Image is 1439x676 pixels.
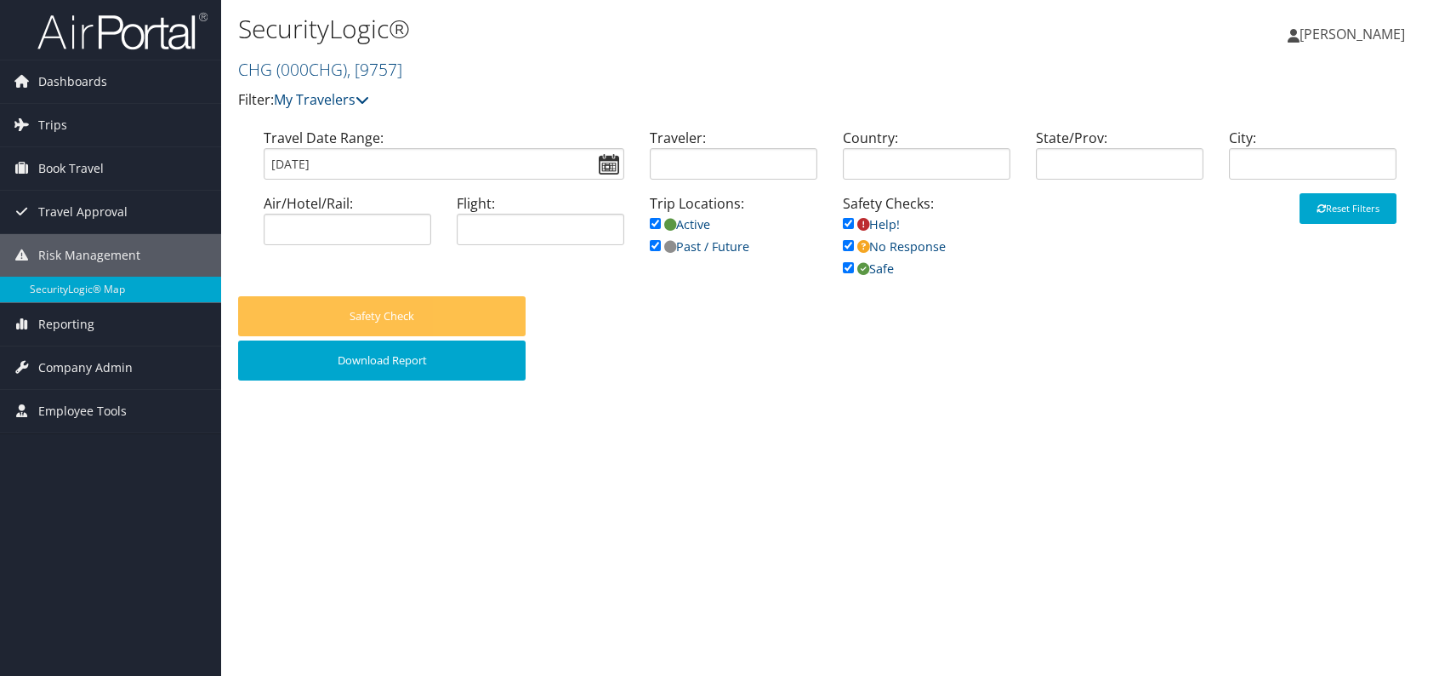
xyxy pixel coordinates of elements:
span: Trips [38,104,67,146]
h1: SecurityLogic® [238,11,1027,47]
span: [PERSON_NAME] [1300,25,1405,43]
span: Travel Approval [38,191,128,233]
div: Flight: [444,193,637,259]
span: Employee Tools [38,390,127,433]
div: State/Prov: [1023,128,1216,193]
a: Help! [843,216,900,232]
button: Reset Filters [1300,193,1396,224]
div: Trip Locations: [637,193,830,274]
span: Dashboards [38,60,107,103]
a: My Travelers [274,90,369,109]
img: airportal-logo.png [37,11,208,51]
span: Reporting [38,303,94,346]
div: Safety Checks: [830,193,1023,296]
a: Active [650,216,710,232]
span: Company Admin [38,347,133,389]
a: [PERSON_NAME] [1288,9,1422,60]
div: Country: [830,128,1023,193]
p: Filter: [238,89,1027,112]
span: Book Travel [38,147,104,190]
div: Traveler: [637,128,830,193]
span: ( 000CHG ) [276,58,347,81]
a: CHG [238,58,402,81]
a: Past / Future [650,238,749,255]
button: Safety Check [238,296,526,336]
a: Safe [843,261,894,277]
div: Air/Hotel/Rail: [251,193,444,259]
button: Download Report [238,341,526,381]
span: , [ 9757 ] [347,58,402,81]
div: City: [1216,128,1409,193]
span: Risk Management [38,234,140,277]
div: Travel Date Range: [251,128,637,193]
a: No Response [843,238,946,255]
